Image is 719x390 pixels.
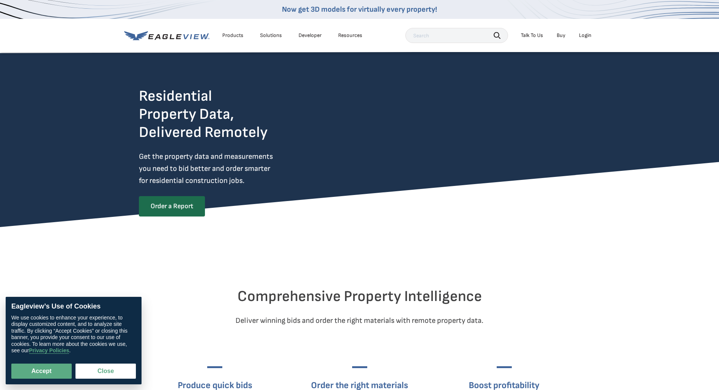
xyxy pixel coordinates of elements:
[260,32,282,39] div: Solutions
[557,32,565,39] a: Buy
[139,196,205,216] a: Order a Report
[338,32,362,39] div: Resources
[139,150,304,187] p: Get the property data and measurements you need to bid better and order smarter for residential c...
[282,5,437,14] a: Now get 3D models for virtually every property!
[11,315,136,354] div: We use cookies to enhance your experience, to display customized content, and to analyze site tra...
[11,302,136,311] div: Eagleview’s Use of Cookies
[29,348,69,354] a: Privacy Policies
[11,364,72,379] button: Accept
[579,32,591,39] div: Login
[75,364,136,379] button: Close
[299,32,322,39] a: Developer
[405,28,508,43] input: Search
[222,32,243,39] div: Products
[139,287,580,306] h2: Comprehensive Property Intelligence
[139,87,268,141] h2: Residential Property Data, Delivered Remotely
[521,32,543,39] div: Talk To Us
[139,315,580,327] p: Deliver winning bids and order the right materials with remote property data.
